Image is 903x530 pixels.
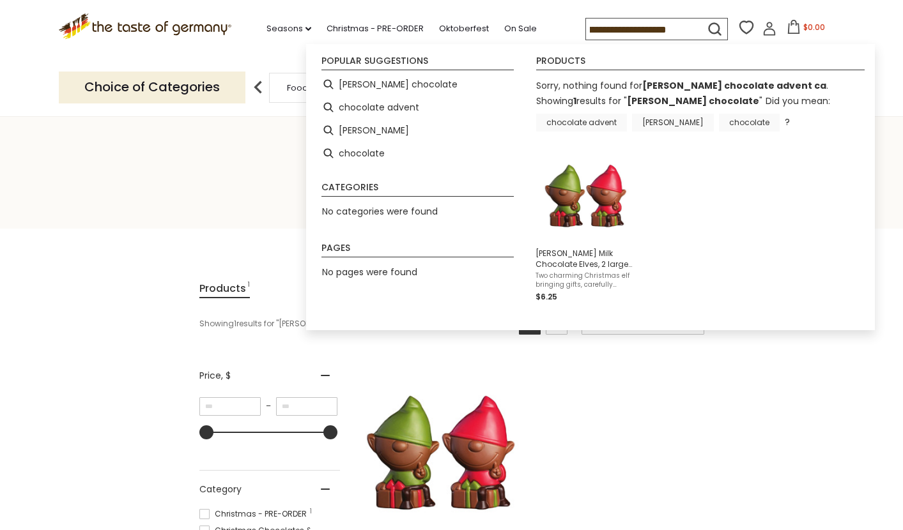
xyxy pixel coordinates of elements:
li: weibler chocolate [316,73,519,96]
li: Popular suggestions [321,56,514,70]
span: No pages were found [322,266,417,278]
li: Categories [321,183,514,197]
span: $6.25 [536,291,557,302]
a: View list mode [546,313,567,335]
li: Products [536,56,865,70]
a: Weibler Milk Chocolate Elves[PERSON_NAME] Milk Chocolate Elves, 2 large pc, 3.5 ozTwo charming Ch... [536,149,636,303]
span: No categories were found [322,205,438,218]
span: Two charming Christmas elf bringing gifts, carefully crafted in German milk chocolate. Made by Co... [536,271,636,289]
span: , $ [221,369,231,382]
a: On Sale [504,22,537,36]
span: $0.00 [803,22,825,33]
li: Weibler Milk Chocolate Elves, 2 large pc, 3.5 oz [530,144,641,308]
a: chocolate advent [536,114,627,132]
div: Instant Search Results [306,44,875,330]
a: [PERSON_NAME] [632,114,714,132]
li: weibler [316,119,519,142]
li: chocolate [316,142,519,165]
span: [PERSON_NAME] Milk Chocolate Elves, 2 large pc, 3.5 oz [536,248,636,269]
a: Food By Category [287,83,361,93]
div: Showing results for " " [199,313,509,335]
b: 1 [573,95,576,107]
span: Category [199,483,242,496]
a: View grid mode [519,313,541,335]
button: $0.00 [779,20,833,39]
span: – [261,400,276,412]
span: Showing results for " " [536,95,762,107]
span: Sorry, nothing found for . [536,79,828,92]
p: Choice of Categories [59,72,245,103]
a: Seasons [266,22,311,36]
li: Pages [321,243,514,257]
li: chocolate advent [316,96,519,119]
span: 1 [310,508,312,515]
img: previous arrow [245,75,271,100]
span: 1 [247,280,250,297]
span: Christmas - PRE-ORDER [199,508,311,520]
b: 1 [234,318,236,329]
input: Minimum value [199,397,261,416]
a: [PERSON_NAME] chocolate [627,95,759,107]
img: Weibler Milk Chocolate Elves [539,149,632,242]
div: Did you mean: ? [536,95,830,128]
a: Oktoberfest [439,22,489,36]
h1: Search results [40,174,863,203]
input: Maximum value [276,397,337,416]
a: View Products Tab [199,280,250,298]
b: [PERSON_NAME] chocolate advent ca [642,79,826,92]
span: Price [199,369,231,382]
a: chocolate [719,114,780,132]
a: Christmas - PRE-ORDER [327,22,424,36]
